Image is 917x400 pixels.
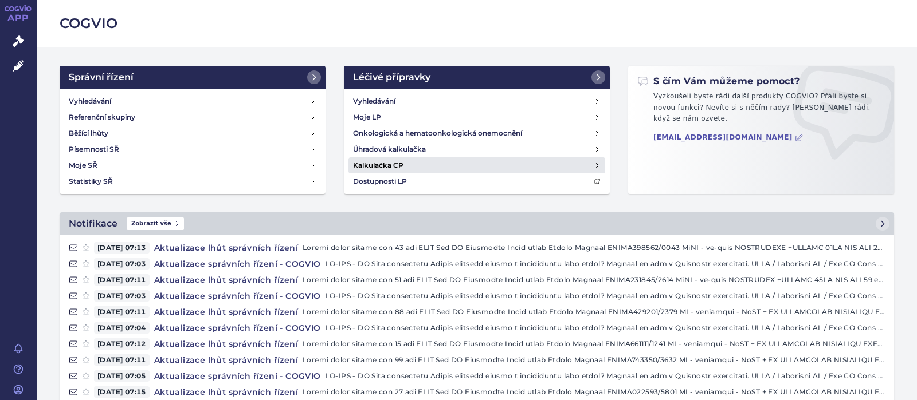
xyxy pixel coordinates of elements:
a: Onkologická a hematoonkologická onemocnění [348,125,605,141]
p: LO-IPS - DO Sita consectetu Adipis elitsedd eiusmo t incididuntu labo etdol? Magnaal en adm v Qui... [326,322,885,334]
span: Zobrazit vše [127,217,184,230]
a: [EMAIL_ADDRESS][DOMAIN_NAME] [653,133,803,142]
p: Loremi dolor sitame con 15 adi ELIT Sed DO Eiusmodte Incid utlab Etdolo Magnaal ENIMA661111/1241 ... [303,338,885,350]
h4: Aktualizace správních řízení - COGVIO [150,370,326,382]
a: Referenční skupiny [64,109,321,125]
h4: Písemnosti SŘ [69,144,119,155]
a: Písemnosti SŘ [64,141,321,157]
p: LO-IPS - DO Sita consectetu Adipis elitsedd eiusmo t incididuntu labo etdol? Magnaal en adm v Qui... [326,258,885,270]
span: [DATE] 07:05 [94,370,150,382]
a: Vyhledávání [348,93,605,109]
h4: Aktualizace správních řízení - COGVIO [150,258,326,270]
p: Loremi dolor sitame con 43 adi ELIT Sed DO Eiusmodte Incid utlab Etdolo Magnaal ENIMA398562/0043 ... [303,242,885,254]
a: Vyhledávání [64,93,321,109]
h4: Onkologická a hematoonkologická onemocnění [353,128,522,139]
h4: Aktualizace lhůt správních řízení [150,306,303,318]
a: Statistiky SŘ [64,173,321,189]
span: [DATE] 07:04 [94,322,150,334]
span: [DATE] 07:13 [94,242,150,254]
h4: Aktualizace správních řízení - COGVIO [150,290,326,302]
h4: Aktualizace lhůt správních řízení [150,386,303,398]
a: Léčivé přípravky [344,66,610,89]
h4: Referenční skupiny [69,112,135,123]
a: Kalkulačka CP [348,157,605,173]
h4: Statistiky SŘ [69,176,113,187]
h2: S čím Vám můžeme pomoct? [637,75,800,88]
p: Loremi dolor sitame con 99 adi ELIT Sed DO Eiusmodte Incid utlab Etdolo Magnaal ENIMA743350/3632 ... [303,354,885,366]
h4: Běžící lhůty [69,128,108,139]
h4: Kalkulačka CP [353,160,403,171]
span: [DATE] 07:03 [94,290,150,302]
a: Běžící lhůty [64,125,321,141]
h2: Léčivé přípravky [353,70,430,84]
h4: Aktualizace lhůt správních řízení [150,354,303,366]
h4: Aktualizace správních řízení - COGVIO [150,322,326,334]
a: Správní řízení [60,66,326,89]
span: [DATE] 07:12 [94,338,150,350]
h4: Aktualizace lhůt správních řízení [150,338,303,350]
span: [DATE] 07:11 [94,274,150,286]
a: Úhradová kalkulačka [348,141,605,157]
h4: Aktualizace lhůt správních řízení [150,242,303,254]
h4: Dostupnosti LP [353,176,407,187]
h4: Vyhledávání [353,96,395,107]
h2: Správní řízení [69,70,134,84]
a: Moje SŘ [64,157,321,173]
a: Moje LP [348,109,605,125]
a: NotifikaceZobrazit vše [60,212,894,235]
p: LO-IPS - DO Sita consectetu Adipis elitsedd eiusmo t incididuntu labo etdol? Magnaal en adm v Qui... [326,370,885,382]
a: Dostupnosti LP [348,173,605,189]
h4: Aktualizace lhůt správních řízení [150,274,303,286]
p: Vyzkoušeli byste rádi další produkty COGVIO? Přáli byste si novou funkci? Nevíte si s něčím rady?... [637,91,885,129]
span: [DATE] 07:11 [94,354,150,366]
h4: Úhradová kalkulačka [353,144,426,155]
h2: Notifikace [69,217,117,231]
h2: COGVIO [60,14,894,33]
p: LO-IPS - DO Sita consectetu Adipis elitsedd eiusmo t incididuntu labo etdol? Magnaal en adm v Qui... [326,290,885,302]
p: Loremi dolor sitame con 27 adi ELIT Sed DO Eiusmodte Incid utlab Etdolo Magnaal ENIMA022593/5801 ... [303,386,885,398]
h4: Vyhledávání [69,96,111,107]
p: Loremi dolor sitame con 88 adi ELIT Sed DO Eiusmodte Incid utlab Etdolo Magnaal ENIMA429201/2379 ... [303,306,885,318]
span: [DATE] 07:11 [94,306,150,318]
span: [DATE] 07:15 [94,386,150,398]
h4: Moje LP [353,112,381,123]
p: Loremi dolor sitame con 51 adi ELIT Sed DO Eiusmodte Incid utlab Etdolo Magnaal ENIMA231845/2614 ... [303,274,885,286]
h4: Moje SŘ [69,160,97,171]
span: [DATE] 07:03 [94,258,150,270]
